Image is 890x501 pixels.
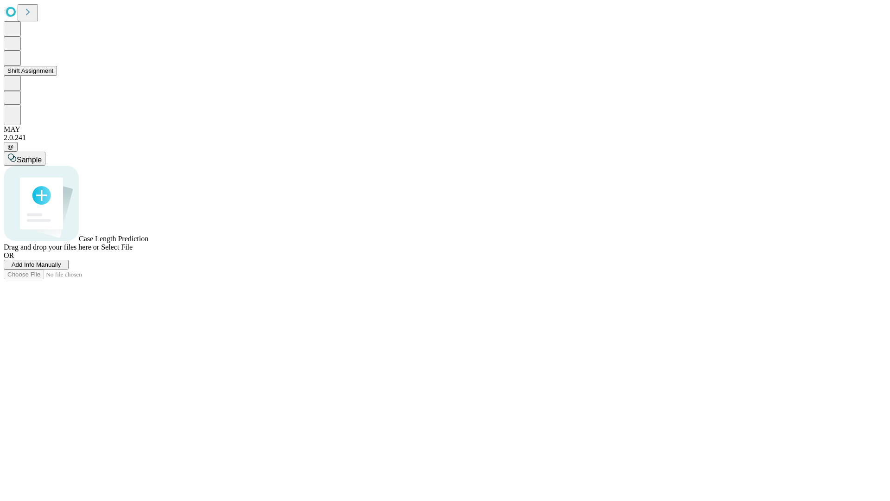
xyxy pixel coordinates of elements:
[4,243,99,251] span: Drag and drop your files here or
[12,261,61,268] span: Add Info Manually
[4,134,886,142] div: 2.0.241
[4,251,14,259] span: OR
[79,235,148,243] span: Case Length Prediction
[4,152,45,166] button: Sample
[101,243,133,251] span: Select File
[17,156,42,164] span: Sample
[4,66,57,76] button: Shift Assignment
[4,125,886,134] div: MAY
[7,143,14,150] span: @
[4,142,18,152] button: @
[4,260,69,270] button: Add Info Manually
